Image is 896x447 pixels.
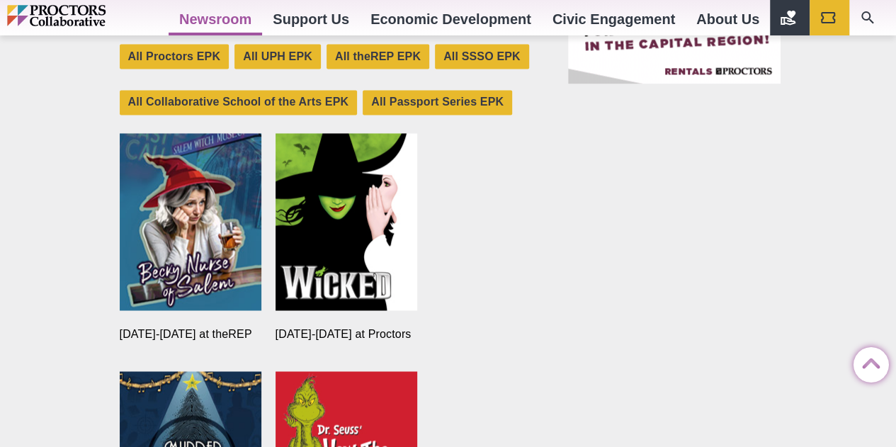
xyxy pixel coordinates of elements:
[276,327,417,342] figcaption: [DATE]-[DATE] at Proctors
[435,44,529,69] a: All SSSO EPK
[7,5,166,26] img: Proctors logo
[120,327,261,342] figcaption: [DATE]-[DATE] at theREP
[120,44,229,69] a: All Proctors EPK
[234,44,321,69] a: All UPH EPK
[363,90,512,115] a: All Passport Series EPK
[327,44,429,69] a: All theREP EPK
[854,348,882,376] a: Back to Top
[120,90,358,115] a: All Collaborative School of the Arts EPK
